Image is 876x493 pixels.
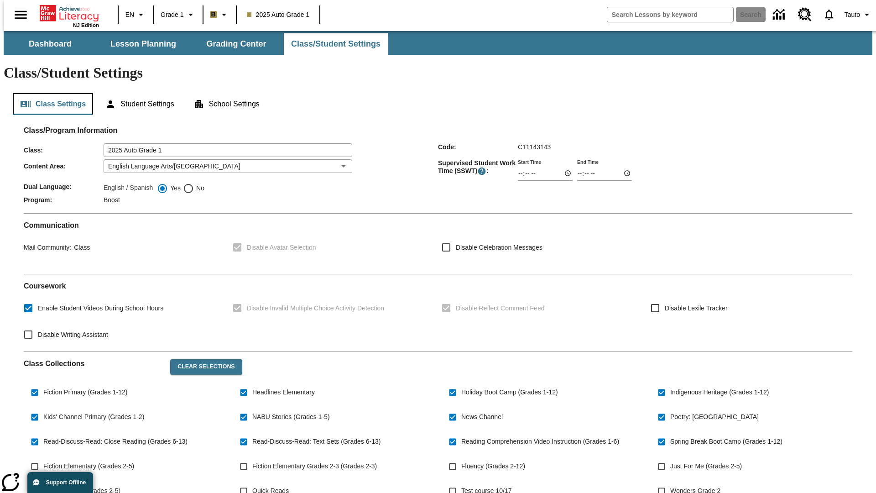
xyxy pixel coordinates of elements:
span: Grade 1 [161,10,184,20]
span: Supervised Student Work Time (SSWT) : [438,159,518,176]
span: Code : [438,143,518,151]
div: Class/Student Settings [13,93,863,115]
span: Disable Reflect Comment Feed [456,304,545,313]
span: Class [71,244,90,251]
button: Dashboard [5,33,96,55]
span: EN [125,10,134,20]
span: Read-Discuss-Read: Close Reading (Grades 6-13) [43,437,188,446]
div: SubNavbar [4,31,872,55]
span: Dashboard [29,39,72,49]
span: Spring Break Boot Camp (Grades 1-12) [670,437,782,446]
span: Fiction Elementary Grades 2-3 (Grades 2-3) [252,462,377,471]
label: Start Time [518,158,541,165]
span: Disable Invalid Multiple Choice Activity Detection [247,304,384,313]
div: English Language Arts/[GEOGRAPHIC_DATA] [104,159,352,173]
div: Coursework [24,282,852,344]
button: Class Settings [13,93,93,115]
span: Class/Student Settings [291,39,381,49]
button: Lesson Planning [98,33,189,55]
a: Notifications [817,3,841,26]
button: Language: EN, Select a language [121,6,151,23]
button: Grade: Grade 1, Select a grade [157,6,200,23]
h2: Course work [24,282,852,290]
span: Dual Language : [24,183,104,190]
span: Support Offline [46,479,86,486]
button: Support Offline [27,472,93,493]
label: End Time [577,158,599,165]
a: Home [40,4,99,22]
div: Communication [24,221,852,267]
span: Indigenous Heritage (Grades 1-12) [670,388,769,397]
input: Class [104,143,352,157]
span: Enable Student Videos During School Hours [38,304,163,313]
button: Grading Center [191,33,282,55]
span: Just For Me (Grades 2-5) [670,462,742,471]
div: SubNavbar [4,33,389,55]
span: Headlines Elementary [252,388,315,397]
span: Yes [168,184,181,193]
span: No [194,184,204,193]
span: B [211,9,216,20]
h2: Class Collections [24,359,163,368]
span: Fluency (Grades 2-12) [461,462,525,471]
span: Reading Comprehension Video Instruction (Grades 1-6) [461,437,619,446]
span: Boost [104,196,120,204]
span: NABU Stories (Grades 1-5) [252,412,330,422]
button: Supervised Student Work Time is the timeframe when students can take LevelSet and when lessons ar... [477,167,486,176]
a: Data Center [767,2,793,27]
div: Class/Program Information [24,135,852,206]
button: Student Settings [98,93,181,115]
span: Disable Celebration Messages [456,243,542,252]
h2: Communication [24,221,852,230]
span: News Channel [461,412,503,422]
span: 2025 Auto Grade 1 [247,10,310,20]
span: Poetry: [GEOGRAPHIC_DATA] [670,412,759,422]
span: Lesson Planning [110,39,176,49]
span: C11143143 [518,143,551,151]
button: Open side menu [7,1,34,28]
label: English / Spanish [104,183,153,194]
button: Boost Class color is light brown. Change class color [206,6,233,23]
span: Kids' Channel Primary (Grades 1-2) [43,412,144,422]
span: Grading Center [206,39,266,49]
span: Disable Writing Assistant [38,330,108,340]
span: Tauto [845,10,860,20]
input: search field [607,7,733,22]
span: Holiday Boot Camp (Grades 1-12) [461,388,558,397]
button: Clear Selections [170,359,242,375]
span: Disable Lexile Tracker [665,304,728,313]
button: Profile/Settings [841,6,876,23]
div: Home [40,3,99,28]
span: NJ Edition [73,22,99,28]
button: Class/Student Settings [284,33,388,55]
span: Read-Discuss-Read: Text Sets (Grades 6-13) [252,437,381,446]
button: School Settings [186,93,267,115]
span: Disable Avatar Selection [247,243,316,252]
span: Fiction Primary (Grades 1-12) [43,388,127,397]
span: Class : [24,147,104,154]
span: Fiction Elementary (Grades 2-5) [43,462,134,471]
h1: Class/Student Settings [4,64,872,81]
span: Program : [24,196,104,204]
h2: Class/Program Information [24,126,852,135]
span: Content Area : [24,163,104,170]
span: Mail Community : [24,244,71,251]
a: Resource Center, Will open in new tab [793,2,817,27]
